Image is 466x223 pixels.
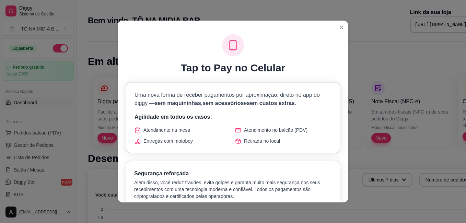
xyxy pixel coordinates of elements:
[155,100,201,106] span: sem maquininhas
[202,100,244,106] span: sem acessórios
[135,91,331,107] p: Uma nova forma de receber pagamentos por aproximação, direto no app do diggy — , e .
[143,127,190,133] span: Atendimento na mesa
[247,100,295,106] span: sem custos extras
[181,62,286,74] h1: Tap to Pay no Celular
[135,113,331,121] p: Agilidade em todos os casos:
[134,179,332,200] p: Além disso, você reduz fraudes, evita golpes e garanta muito mais segurança nos seus recebimentos...
[336,22,347,33] button: Close
[134,169,332,178] h3: Segurança reforçada
[244,138,280,144] span: Retirada no local
[244,127,307,133] span: Atendimento no balcão (PDV)
[143,138,193,144] span: Entregas com motoboy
